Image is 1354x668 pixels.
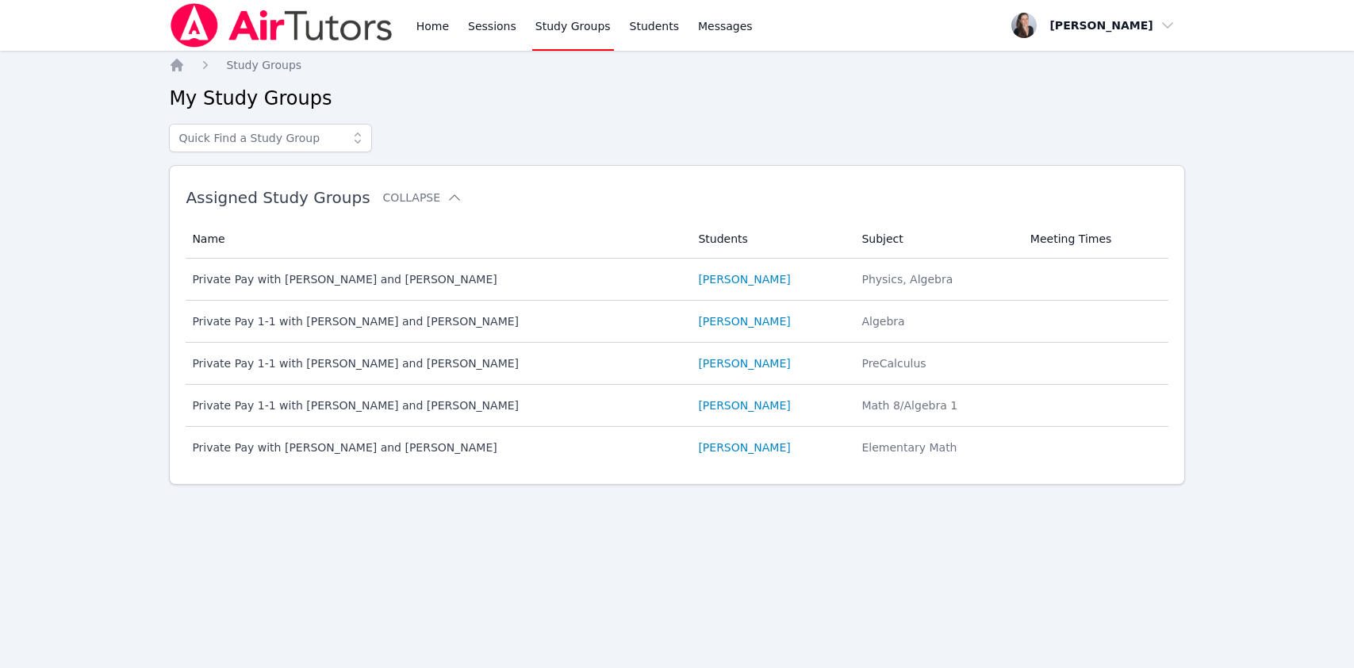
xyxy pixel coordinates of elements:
button: Collapse [383,190,462,205]
span: Study Groups [226,59,301,71]
tr: Private Pay 1-1 with [PERSON_NAME] and [PERSON_NAME][PERSON_NAME]Algebra [186,301,1168,343]
div: Algebra [861,313,1011,329]
div: PreCalculus [861,355,1011,371]
tr: Private Pay 1-1 with [PERSON_NAME] and [PERSON_NAME][PERSON_NAME]Math 8/Algebra 1 [186,385,1168,427]
a: [PERSON_NAME] [698,355,790,371]
input: Quick Find a Study Group [169,124,372,152]
div: Private Pay 1-1 with [PERSON_NAME] and [PERSON_NAME] [192,355,679,371]
div: Private Pay with [PERSON_NAME] and [PERSON_NAME] [192,271,679,287]
div: Physics, Algebra [861,271,1011,287]
a: [PERSON_NAME] [698,397,790,413]
div: Elementary Math [861,440,1011,455]
span: Assigned Study Groups [186,188,370,207]
div: Math 8/Algebra 1 [861,397,1011,413]
th: Name [186,220,689,259]
th: Meeting Times [1021,220,1168,259]
tr: Private Pay 1-1 with [PERSON_NAME] and [PERSON_NAME][PERSON_NAME]PreCalculus [186,343,1168,385]
a: [PERSON_NAME] [698,313,790,329]
a: [PERSON_NAME] [698,271,790,287]
div: Private Pay with [PERSON_NAME] and [PERSON_NAME] [192,440,679,455]
a: [PERSON_NAME] [698,440,790,455]
div: Private Pay 1-1 with [PERSON_NAME] and [PERSON_NAME] [192,313,679,329]
th: Students [689,220,852,259]
div: Private Pay 1-1 with [PERSON_NAME] and [PERSON_NAME] [192,397,679,413]
nav: Breadcrumb [169,57,1184,73]
img: Air Tutors [169,3,393,48]
a: Study Groups [226,57,301,73]
tr: Private Pay with [PERSON_NAME] and [PERSON_NAME][PERSON_NAME]Physics, Algebra [186,259,1168,301]
span: Messages [698,18,753,34]
th: Subject [852,220,1020,259]
h2: My Study Groups [169,86,1184,111]
tr: Private Pay with [PERSON_NAME] and [PERSON_NAME][PERSON_NAME]Elementary Math [186,427,1168,468]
